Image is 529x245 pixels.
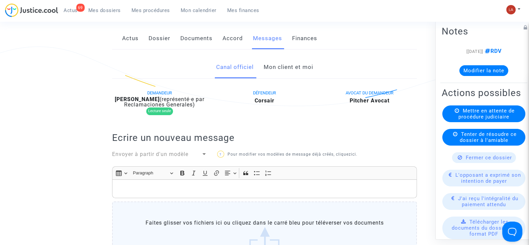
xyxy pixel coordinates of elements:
[147,90,172,95] span: DEMANDEUR
[88,7,121,13] span: Mes dossiers
[455,172,521,184] span: L'opposant a exprimé son intention de payer
[222,5,265,15] a: Mes finances
[219,153,222,156] span: ?
[460,131,517,143] span: Tenter de résoudre ce dossier à l'amiable
[351,152,356,157] a: ici
[483,48,502,54] span: RDV
[466,155,512,161] span: Fermer ce dossier
[112,179,417,198] div: Rich Text Editor, main
[5,3,58,17] img: jc-logo.svg
[217,150,365,159] p: Pour modifier vos modèles de message déjà créés, cliquez .
[216,56,253,78] a: Canal officiel
[458,195,518,208] span: J'ai reçu l'intégralité du paiement attendu
[76,4,85,12] div: 69
[64,7,78,13] span: Actus
[122,27,139,50] a: Actus
[115,96,160,102] b: [PERSON_NAME]
[223,27,243,50] a: Accord
[126,5,175,15] a: Mes procédures
[292,27,317,50] a: Finances
[112,151,188,157] span: Envoyer à partir d'un modèle
[459,65,508,76] button: Modifier la note
[466,49,483,54] span: [[DATE]]
[253,27,282,50] a: Messages
[112,132,417,144] h2: Ecrire un nouveau message
[458,108,515,120] span: Mettre en attente de procédure judiciaire
[131,7,170,13] span: Mes procédures
[227,7,259,13] span: Mes finances
[346,90,393,95] span: AVOCAT DU DEMANDEUR
[263,56,313,78] a: Mon client et moi
[133,169,168,177] span: Paragraph
[506,5,516,14] img: 3f9b7d9779f7b0ffc2b90d026f0682a9
[442,87,526,99] h2: Actions possibles
[112,166,417,179] div: Editor toolbar
[181,7,216,13] span: Mon calendrier
[442,25,526,37] h2: Notes
[350,97,389,104] b: Pitcher Avocat
[146,107,173,115] div: Lecture seule
[452,219,516,237] span: Télécharger les documents du dossier au format PDF
[180,27,212,50] a: Documents
[124,96,204,108] span: (représenté·e par Reclamaciones Generales)
[149,27,170,50] a: Dossier
[130,168,176,178] button: Paragraph
[255,97,274,104] b: Corsair
[502,222,522,242] iframe: Help Scout Beacon - Open
[83,5,126,15] a: Mes dossiers
[175,5,222,15] a: Mon calendrier
[253,90,276,95] span: DÉFENDEUR
[58,5,83,15] a: 69Actus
